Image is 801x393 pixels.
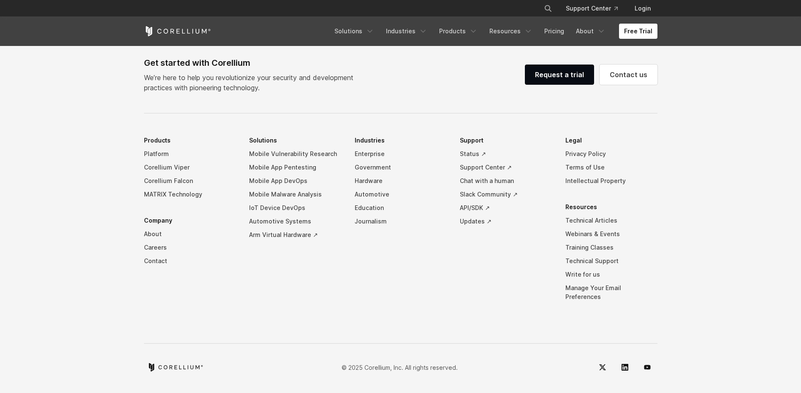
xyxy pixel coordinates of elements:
[565,147,657,161] a: Privacy Policy
[249,161,341,174] a: Mobile App Pentesting
[565,241,657,254] a: Training Classes
[381,24,432,39] a: Industries
[355,174,447,188] a: Hardware
[355,201,447,215] a: Education
[144,241,236,254] a: Careers
[144,26,211,36] a: Corellium Home
[355,161,447,174] a: Government
[342,363,458,372] p: © 2025 Corellium, Inc. All rights reserved.
[144,227,236,241] a: About
[571,24,611,39] a: About
[484,24,538,39] a: Resources
[144,254,236,268] a: Contact
[249,147,341,161] a: Mobile Vulnerability Research
[600,65,657,85] a: Contact us
[249,201,341,215] a: IoT Device DevOps
[540,1,556,16] button: Search
[460,188,552,201] a: Slack Community ↗
[460,147,552,161] a: Status ↗
[615,357,635,377] a: LinkedIn
[534,1,657,16] div: Navigation Menu
[539,24,569,39] a: Pricing
[565,268,657,281] a: Write for us
[144,161,236,174] a: Corellium Viper
[355,215,447,228] a: Journalism
[249,174,341,188] a: Mobile App DevOps
[249,228,341,242] a: Arm Virtual Hardware ↗
[559,1,625,16] a: Support Center
[434,24,483,39] a: Products
[628,1,657,16] a: Login
[355,147,447,161] a: Enterprise
[249,215,341,228] a: Automotive Systems
[565,174,657,188] a: Intellectual Property
[144,147,236,161] a: Platform
[619,24,657,39] a: Free Trial
[144,188,236,201] a: MATRIX Technology
[565,281,657,304] a: Manage Your Email Preferences
[565,161,657,174] a: Terms of Use
[329,24,379,39] a: Solutions
[460,174,552,188] a: Chat with a human
[144,174,236,188] a: Corellium Falcon
[355,188,447,201] a: Automotive
[460,201,552,215] a: API/SDK ↗
[329,24,657,39] div: Navigation Menu
[460,161,552,174] a: Support Center ↗
[144,73,360,93] p: We’re here to help you revolutionize your security and development practices with pioneering tech...
[565,227,657,241] a: Webinars & Events
[565,214,657,227] a: Technical Articles
[460,215,552,228] a: Updates ↗
[144,134,657,316] div: Navigation Menu
[249,188,341,201] a: Mobile Malware Analysis
[147,363,204,371] a: Corellium home
[525,65,594,85] a: Request a trial
[565,254,657,268] a: Technical Support
[592,357,613,377] a: Twitter
[144,57,360,69] div: Get started with Corellium
[637,357,657,377] a: YouTube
